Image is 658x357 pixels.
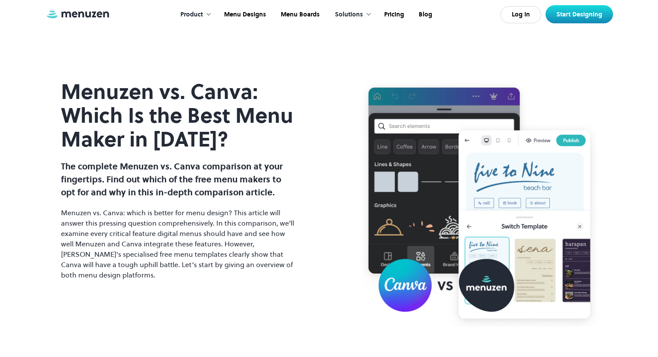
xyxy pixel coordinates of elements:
h1: Menuzen vs. Canva: Which Is the Best Menu Maker in [DATE]? [61,80,297,151]
div: Product [172,1,216,28]
a: Log In [501,6,541,23]
div: Solutions [326,1,376,28]
a: Pricing [376,1,411,28]
p: Menuzen vs. Canva: which is better for menu design? This article will answer this pressing questi... [61,207,297,280]
a: Start Designing [546,5,613,23]
div: Product [180,10,203,19]
a: Blog [411,1,439,28]
div: Solutions [335,10,363,19]
a: Menu Designs [216,1,273,28]
a: Menu Boards [273,1,326,28]
h2: The complete Menuzen vs. Canva comparison at your fingertips. Find out which of the free menu mak... [61,160,297,199]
